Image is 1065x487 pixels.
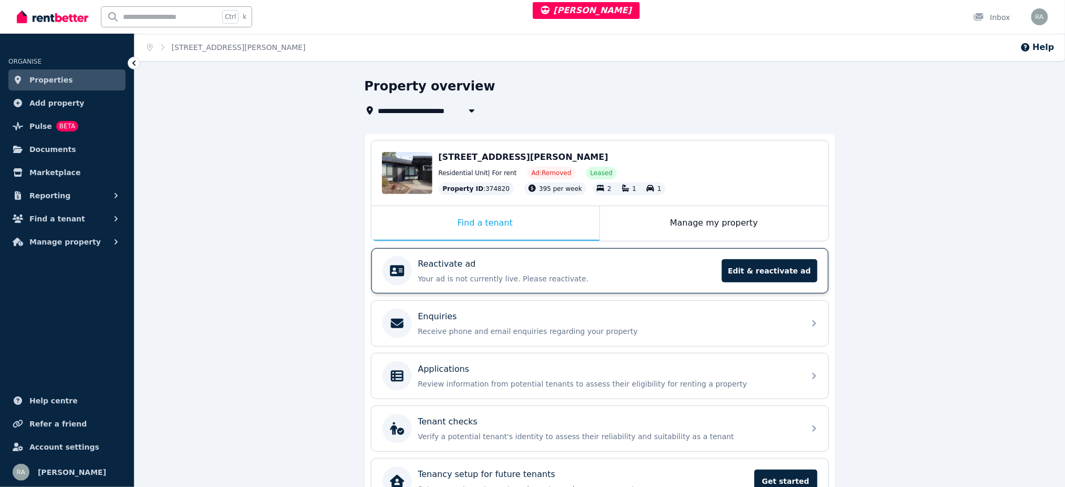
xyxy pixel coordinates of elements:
button: Find a tenant [8,208,126,229]
p: Enquiries [418,310,457,323]
button: Help [1020,41,1054,54]
div: : 374820 [439,182,514,195]
a: PulseBETA [8,116,126,137]
span: Leased [591,169,613,177]
a: EnquiriesReceive phone and email enquiries regarding your property [371,301,829,346]
a: Refer a friend [8,413,126,434]
nav: Breadcrumb [135,34,318,61]
a: Documents [8,139,126,160]
span: 395 per week [539,185,582,192]
a: Marketplace [8,162,126,183]
span: Reporting [29,189,70,202]
span: Add property [29,97,85,109]
p: Your ad is not currently live. Please reactivate. [418,273,716,284]
span: Manage property [29,236,101,248]
span: Residential Unit | For rent [439,169,517,177]
div: Manage my property [600,206,829,241]
a: Help centre [8,390,126,411]
a: Tenant checksVerify a potential tenant's identity to assess their reliability and suitability as ... [371,406,829,451]
p: Reactivate ad [418,258,476,270]
span: Help centre [29,394,78,407]
a: Reactivate adYour ad is not currently live. Please reactivate.Edit & reactivate ad [371,248,829,293]
span: Property ID [443,185,484,193]
a: Properties [8,69,126,90]
div: Find a tenant [371,206,599,241]
span: 1 [633,185,637,192]
a: ApplicationsReview information from potential tenants to assess their eligibility for renting a p... [371,353,829,399]
span: Ad: Removed [532,169,572,177]
p: Receive phone and email enquiries regarding your property [418,326,799,337]
span: Account settings [29,441,99,453]
img: Rochelle Alvarez [1031,8,1048,25]
span: Refer a friend [29,418,87,430]
h1: Property overview [365,78,495,95]
span: Ctrl [222,10,239,24]
img: RentBetter [17,9,88,25]
span: 2 [607,185,612,192]
span: 1 [657,185,661,192]
span: BETA [56,121,78,131]
a: Account settings [8,437,126,458]
span: ORGANISE [8,58,42,65]
span: Properties [29,74,73,86]
span: k [243,13,246,21]
span: Marketplace [29,166,80,179]
p: Review information from potential tenants to assess their eligibility for renting a property [418,379,799,389]
button: Manage property [8,231,126,252]
span: [PERSON_NAME] [38,466,106,479]
p: Applications [418,363,470,376]
span: [PERSON_NAME] [541,5,632,15]
img: Rochelle Alvarez [13,464,29,481]
a: Add property [8,93,126,114]
p: Tenant checks [418,415,478,428]
a: [STREET_ADDRESS][PERSON_NAME] [172,43,306,52]
span: [STREET_ADDRESS][PERSON_NAME] [439,152,608,162]
span: Documents [29,143,76,156]
p: Verify a potential tenant's identity to assess their reliability and suitability as a tenant [418,431,799,442]
div: Inbox [974,12,1010,23]
span: Find a tenant [29,212,85,225]
button: Reporting [8,185,126,206]
p: Tenancy setup for future tenants [418,468,555,481]
span: Pulse [29,120,52,133]
span: Edit & reactivate ad [722,259,818,282]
